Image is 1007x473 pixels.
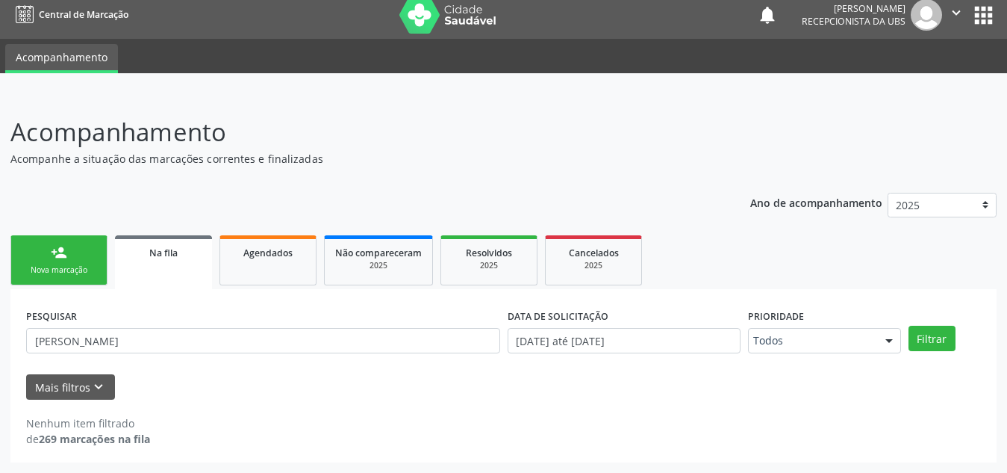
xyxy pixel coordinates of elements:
[39,432,150,446] strong: 269 marcações na fila
[802,15,905,28] span: Recepcionista da UBS
[10,114,701,151] p: Acompanhamento
[39,8,128,21] span: Central de Marcação
[750,193,882,211] p: Ano de acompanhamento
[908,326,955,351] button: Filtrar
[569,247,619,259] span: Cancelados
[948,4,964,21] i: 
[748,305,804,328] label: Prioridade
[335,247,422,259] span: Não compareceram
[335,260,422,271] div: 2025
[10,151,701,167] p: Acompanhe a situação das marcações correntes e finalizadas
[5,44,118,73] a: Acompanhamento
[26,415,150,431] div: Nenhum item filtrado
[970,2,997,28] button: apps
[26,328,500,353] input: Nome, CNS
[556,260,631,271] div: 2025
[10,2,128,27] a: Central de Marcação
[26,374,115,401] button: Mais filtroskeyboard_arrow_down
[243,247,293,259] span: Agendados
[508,305,608,328] label: DATA DE SOLICITAÇÃO
[757,4,778,25] button: notifications
[802,2,905,15] div: [PERSON_NAME]
[90,379,107,395] i: keyboard_arrow_down
[22,265,96,276] div: Nova marcação
[26,431,150,447] div: de
[466,247,512,259] span: Resolvidos
[149,247,178,259] span: Na fila
[26,305,77,328] label: PESQUISAR
[51,244,67,261] div: person_add
[508,328,741,353] input: Selecione um intervalo
[452,260,526,271] div: 2025
[753,333,870,348] span: Todos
